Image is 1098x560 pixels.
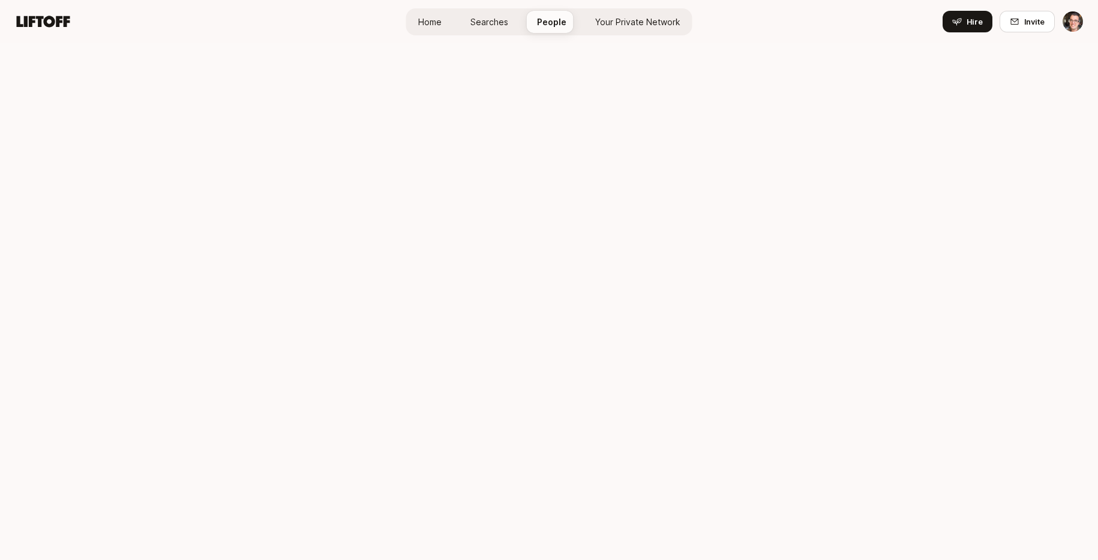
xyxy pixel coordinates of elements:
span: Searches [470,16,508,28]
button: Hire [943,11,992,32]
a: Home [409,11,451,33]
span: Home [418,16,442,28]
a: People [527,11,576,33]
span: Your Private Network [595,16,680,28]
a: Your Private Network [586,11,690,33]
span: Hire [967,16,983,28]
a: Searches [461,11,518,33]
button: Invite [1000,11,1055,32]
span: People [537,16,566,28]
span: Invite [1024,16,1045,28]
img: Eric Smith [1063,11,1083,32]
